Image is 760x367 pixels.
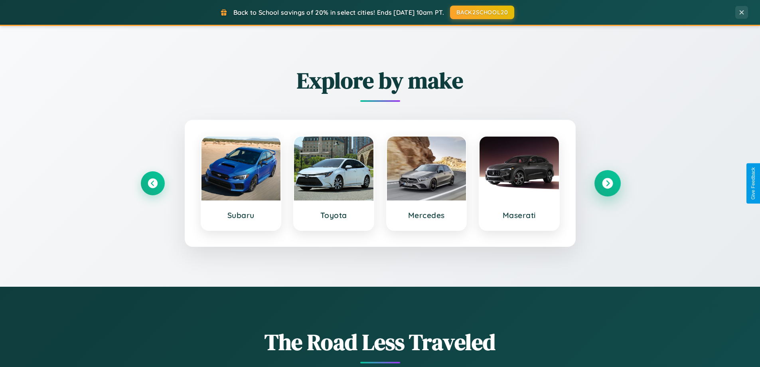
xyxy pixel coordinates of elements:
[302,210,365,220] h3: Toyota
[488,210,551,220] h3: Maserati
[141,65,620,96] h2: Explore by make
[750,167,756,200] div: Give Feedback
[233,8,444,16] span: Back to School savings of 20% in select cities! Ends [DATE] 10am PT.
[450,6,514,19] button: BACK2SCHOOL20
[209,210,273,220] h3: Subaru
[141,327,620,357] h1: The Road Less Traveled
[395,210,458,220] h3: Mercedes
